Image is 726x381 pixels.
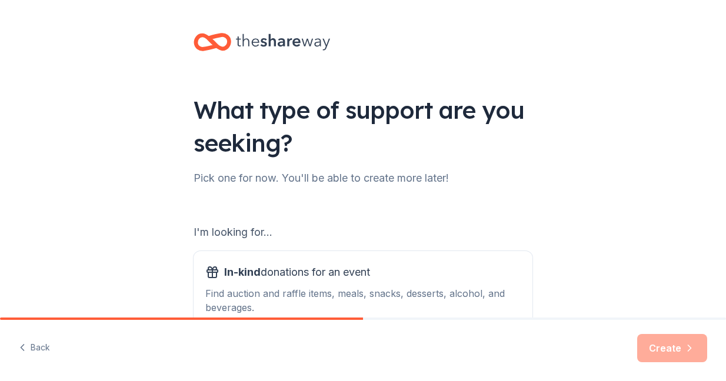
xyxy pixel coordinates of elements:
[194,251,532,326] button: In-kinddonations for an eventFind auction and raffle items, meals, snacks, desserts, alcohol, and...
[224,266,261,278] span: In-kind
[224,263,370,282] span: donations for an event
[205,286,521,315] div: Find auction and raffle items, meals, snacks, desserts, alcohol, and beverages.
[194,169,532,188] div: Pick one for now. You'll be able to create more later!
[19,336,50,360] button: Back
[194,93,532,159] div: What type of support are you seeking?
[194,223,532,242] div: I'm looking for...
